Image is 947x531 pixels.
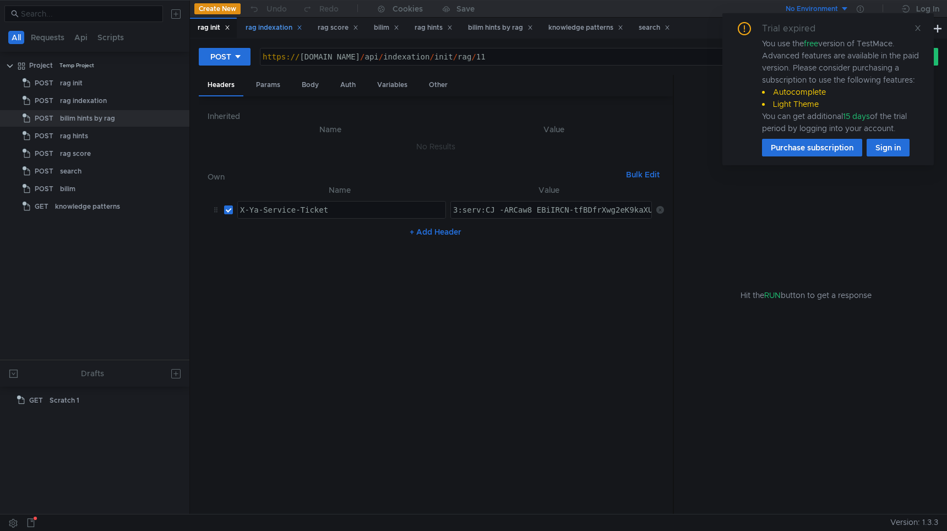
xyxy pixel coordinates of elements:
[35,128,53,144] span: POST
[35,145,53,162] span: POST
[94,31,127,44] button: Scripts
[762,86,921,98] li: Autocomplete
[35,198,48,215] span: GET
[446,183,652,197] th: Value
[331,75,364,95] div: Auth
[405,225,466,239] button: + Add Header
[198,22,230,34] div: rag init
[416,142,455,151] nz-embed-empty: No Results
[916,2,939,15] div: Log In
[804,39,818,48] span: free
[843,111,870,121] span: 15 days
[266,2,287,15] div: Undo
[60,181,75,197] div: bilim
[28,31,68,44] button: Requests
[319,2,339,15] div: Redo
[50,392,79,409] div: Scratch 1
[762,98,921,110] li: Light Theme
[8,31,24,44] button: All
[468,22,533,34] div: bilim hints by rag
[444,123,664,136] th: Value
[208,110,664,123] h6: Inherited
[867,139,910,156] button: Sign in
[293,75,328,95] div: Body
[199,75,243,96] div: Headers
[415,22,453,34] div: rag hints
[241,1,295,17] button: Undo
[60,163,81,180] div: search
[35,181,53,197] span: POST
[890,514,938,530] span: Version: 1.3.3
[29,392,43,409] span: GET
[295,1,346,17] button: Redo
[368,75,416,95] div: Variables
[194,3,241,14] button: Create New
[59,57,94,74] div: Temp Project
[60,93,107,109] div: rag indexation
[393,2,423,15] div: Cookies
[762,139,862,156] button: Purchase subscription
[762,110,921,134] div: You can get additional of the trial period by logging into your account.
[741,289,872,301] span: Hit the button to get a response
[35,110,53,127] span: POST
[374,22,399,34] div: bilim
[233,183,447,197] th: Name
[35,93,53,109] span: POST
[762,37,921,134] div: You use the version of TestMace. Advanced features are available in the paid version. Please cons...
[639,22,670,34] div: search
[247,75,289,95] div: Params
[60,75,83,91] div: rag init
[71,31,91,44] button: Api
[60,128,88,144] div: rag hints
[35,75,53,91] span: POST
[21,8,156,20] input: Search...
[199,48,251,66] button: POST
[622,168,664,181] button: Bulk Edit
[55,198,120,215] div: knowledge patterns
[456,5,475,13] div: Save
[318,22,358,34] div: rag score
[35,163,53,180] span: POST
[764,290,781,300] span: RUN
[420,75,456,95] div: Other
[762,22,829,35] div: Trial expired
[548,22,623,34] div: knowledge patterns
[60,145,91,162] div: rag score
[246,22,302,34] div: rag indexation
[81,367,104,380] div: Drafts
[216,123,444,136] th: Name
[786,4,838,14] div: No Environment
[208,170,622,183] h6: Own
[29,57,53,74] div: Project
[210,51,231,63] div: POST
[60,110,115,127] div: bilim hints by rag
